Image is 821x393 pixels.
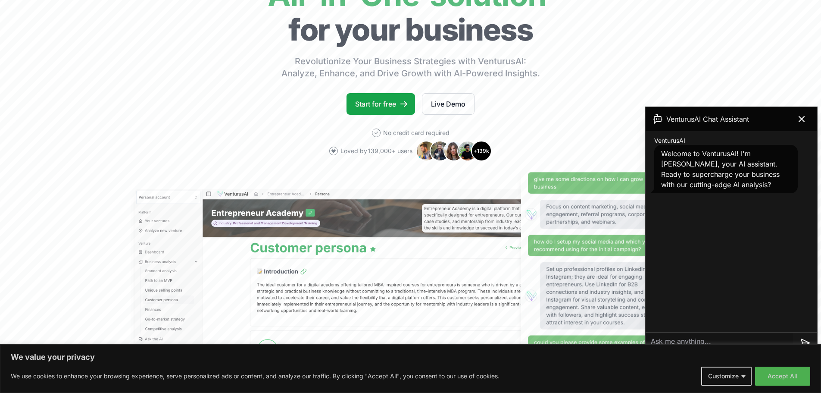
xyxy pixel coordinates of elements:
[416,141,437,161] img: Avatar 1
[661,149,780,189] span: Welcome to VenturusAI! I'm [PERSON_NAME], your AI assistant. Ready to supercharge your business w...
[422,93,474,115] a: Live Demo
[701,367,752,386] button: Customize
[11,371,499,381] p: We use cookies to enhance your browsing experience, serve personalized ads or content, and analyz...
[11,352,810,362] p: We value your privacy
[430,141,450,161] img: Avatar 2
[443,141,464,161] img: Avatar 3
[755,367,810,386] button: Accept All
[457,141,478,161] img: Avatar 4
[666,114,749,124] span: VenturusAI Chat Assistant
[654,136,685,145] span: VenturusAI
[347,93,415,115] a: Start for free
